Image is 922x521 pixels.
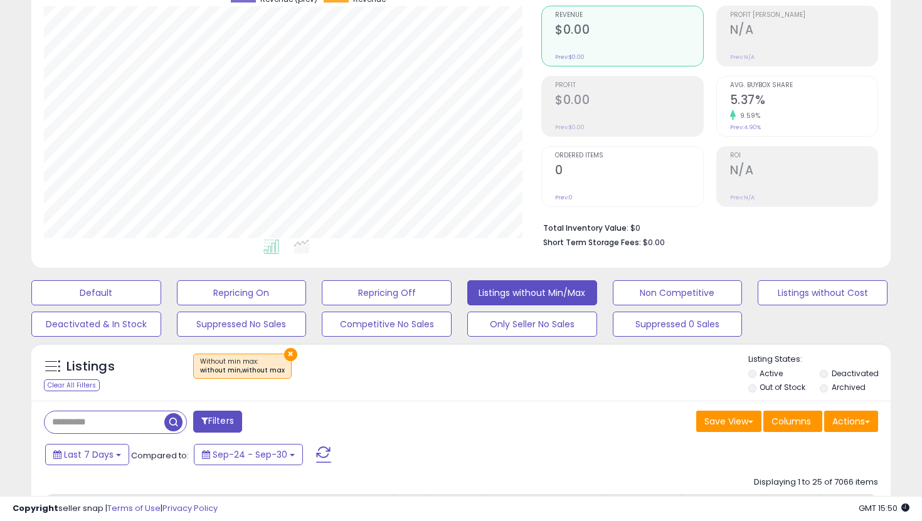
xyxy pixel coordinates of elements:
[322,280,452,305] button: Repricing Off
[832,368,879,379] label: Deactivated
[758,280,888,305] button: Listings without Cost
[555,124,585,131] small: Prev: $0.00
[107,502,161,514] a: Terms of Use
[13,503,218,515] div: seller snap | |
[613,280,743,305] button: Non Competitive
[555,23,702,39] h2: $0.00
[322,312,452,337] button: Competitive No Sales
[131,450,189,461] span: Compared to:
[45,444,129,465] button: Last 7 Days
[467,312,597,337] button: Only Seller No Sales
[66,358,115,376] h5: Listings
[763,411,822,432] button: Columns
[754,476,878,488] div: Displaying 1 to 25 of 7066 items
[555,152,702,159] span: Ordered Items
[200,366,285,375] div: without min,without max
[832,382,866,392] label: Archived
[31,280,161,305] button: Default
[555,93,702,110] h2: $0.00
[193,411,242,433] button: Filters
[284,348,297,361] button: ×
[730,163,877,180] h2: N/A
[44,379,100,391] div: Clear All Filters
[543,237,641,248] b: Short Term Storage Fees:
[748,354,891,366] p: Listing States:
[200,357,285,376] span: Without min max :
[643,236,665,248] span: $0.00
[64,448,114,461] span: Last 7 Days
[824,411,878,432] button: Actions
[555,194,573,201] small: Prev: 0
[760,382,805,392] label: Out of Stock
[555,53,585,61] small: Prev: $0.00
[730,93,877,110] h2: 5.37%
[730,194,755,201] small: Prev: N/A
[213,448,287,461] span: Sep-24 - Sep-30
[730,12,877,19] span: Profit [PERSON_NAME]
[555,12,702,19] span: Revenue
[730,23,877,39] h2: N/A
[555,82,702,89] span: Profit
[543,219,869,234] li: $0
[194,444,303,465] button: Sep-24 - Sep-30
[760,368,783,379] label: Active
[730,82,877,89] span: Avg. Buybox Share
[177,312,307,337] button: Suppressed No Sales
[543,223,628,233] b: Total Inventory Value:
[696,411,761,432] button: Save View
[555,163,702,180] h2: 0
[730,152,877,159] span: ROI
[730,124,761,131] small: Prev: 4.90%
[730,53,755,61] small: Prev: N/A
[177,280,307,305] button: Repricing On
[467,280,597,305] button: Listings without Min/Max
[13,502,58,514] strong: Copyright
[162,502,218,514] a: Privacy Policy
[613,312,743,337] button: Suppressed 0 Sales
[736,111,761,120] small: 9.59%
[31,312,161,337] button: Deactivated & In Stock
[859,502,909,514] span: 2025-10-8 15:50 GMT
[771,415,811,428] span: Columns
